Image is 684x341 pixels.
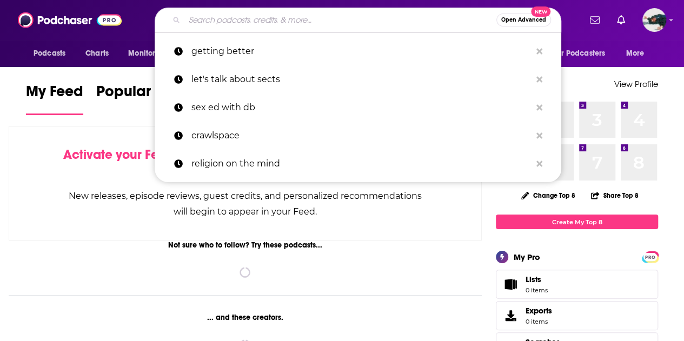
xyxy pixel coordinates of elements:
a: Exports [496,301,658,330]
button: open menu [619,43,658,64]
a: Show notifications dropdown [586,11,604,29]
a: let's talk about sects [155,65,561,93]
a: getting better [155,37,561,65]
button: open menu [546,43,621,64]
span: Logged in as fsg.publicity [642,8,666,32]
span: Popular Feed [96,82,188,107]
button: open menu [121,43,181,64]
button: Show profile menu [642,8,666,32]
button: Share Top 8 [590,185,639,206]
span: Podcasts [34,46,65,61]
span: Lists [526,275,548,284]
span: Monitoring [128,46,167,61]
div: Not sure who to follow? Try these podcasts... [9,240,482,250]
div: My Pro [514,252,540,262]
button: Change Top 8 [515,189,582,202]
span: More [626,46,645,61]
span: For Podcasters [553,46,605,61]
span: 0 items [526,286,548,294]
p: getting better [191,37,531,65]
a: sex ed with db [155,93,561,122]
div: ... and these creators. [9,313,482,322]
span: New [531,6,550,17]
a: PRO [643,252,656,260]
button: Open AdvancedNew [496,14,551,26]
span: Exports [526,306,552,316]
a: Charts [78,43,115,64]
button: open menu [26,43,79,64]
span: Open Advanced [501,17,546,23]
a: Popular Feed [96,82,188,115]
a: My Feed [26,82,83,115]
span: Lists [526,275,541,284]
span: 0 items [526,318,552,325]
a: religion on the mind [155,150,561,178]
img: User Profile [642,8,666,32]
span: Lists [500,277,521,292]
div: by following Podcasts, Creators, Lists, and other Users! [63,147,427,178]
span: Exports [500,308,521,323]
p: religion on the mind [191,150,531,178]
p: crawlspace [191,122,531,150]
a: crawlspace [155,122,561,150]
a: Create My Top 8 [496,215,658,229]
a: Lists [496,270,658,299]
div: Search podcasts, credits, & more... [155,8,561,32]
a: View Profile [614,79,658,89]
input: Search podcasts, credits, & more... [184,11,496,29]
p: sex ed with db [191,93,531,122]
span: My Feed [26,82,83,107]
span: Activate your Feed [63,146,174,163]
span: Charts [85,46,109,61]
a: Show notifications dropdown [613,11,629,29]
p: let's talk about sects [191,65,531,93]
div: New releases, episode reviews, guest credits, and personalized recommendations will begin to appe... [63,188,427,219]
img: Podchaser - Follow, Share and Rate Podcasts [18,10,122,30]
